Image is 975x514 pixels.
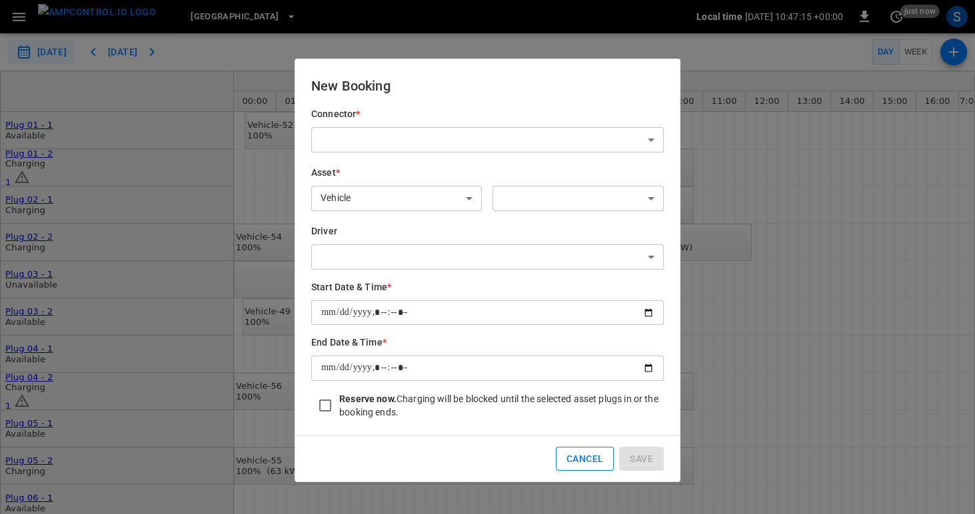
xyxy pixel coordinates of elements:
h6: Connector [311,107,664,122]
h6: End Date & Time [311,336,664,350]
div: Charging will be blocked until the selected asset plugs in or the booking ends. [339,392,664,419]
h6: Asset [311,166,482,180]
strong: Reserve now. [339,393,397,404]
button: Cancel [556,447,614,471]
div: Vehicle [311,186,482,211]
h6: New Booking [311,75,664,97]
h6: Start Date & Time [311,280,664,295]
h6: Driver [311,224,664,239]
